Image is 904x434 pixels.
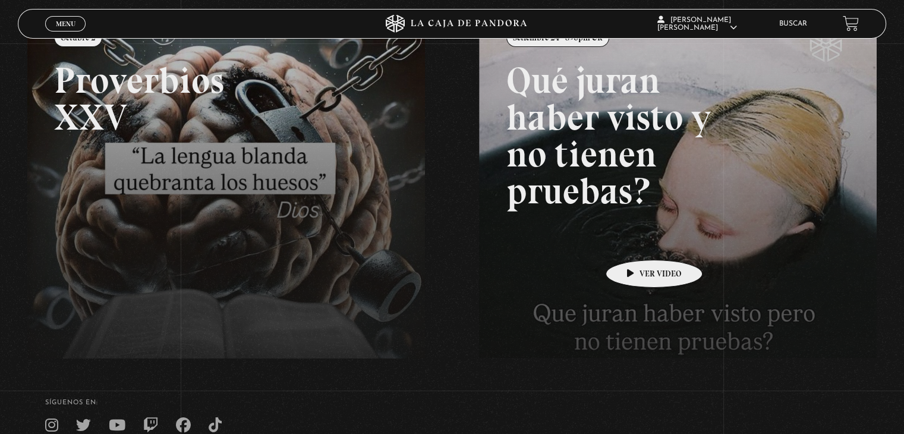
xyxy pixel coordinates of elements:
[779,20,807,27] a: Buscar
[657,17,737,32] span: [PERSON_NAME] [PERSON_NAME]
[52,30,80,38] span: Cerrar
[843,15,859,32] a: View your shopping cart
[56,20,75,27] span: Menu
[45,400,859,406] h4: SÍguenos en:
